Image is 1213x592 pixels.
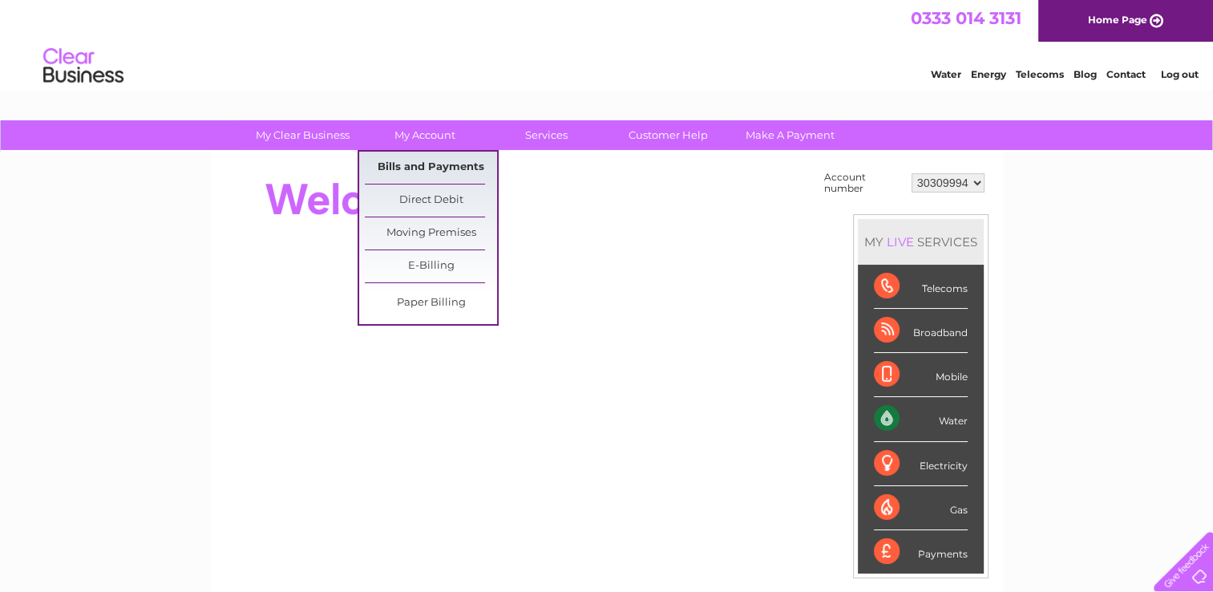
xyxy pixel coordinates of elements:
div: Broadband [874,309,968,353]
a: My Account [358,120,491,150]
div: MY SERVICES [858,219,984,265]
a: Make A Payment [724,120,856,150]
a: Bills and Payments [365,152,497,184]
div: Electricity [874,442,968,486]
a: Energy [971,68,1006,80]
td: Account number [820,168,908,198]
a: Direct Debit [365,184,497,217]
a: Services [480,120,613,150]
a: E-Billing [365,250,497,282]
div: Clear Business is a trading name of Verastar Limited (registered in [GEOGRAPHIC_DATA] No. 3667643... [228,9,986,78]
div: Mobile [874,353,968,397]
a: 0333 014 3131 [911,8,1021,28]
div: Payments [874,530,968,574]
a: Blog [1074,68,1097,80]
img: logo.png [42,42,124,91]
a: Telecoms [1016,68,1064,80]
div: Telecoms [874,265,968,309]
div: Water [874,397,968,441]
div: Gas [874,486,968,530]
a: Paper Billing [365,287,497,319]
div: LIVE [883,234,917,249]
a: Customer Help [602,120,734,150]
a: Contact [1106,68,1146,80]
a: Water [931,68,961,80]
a: My Clear Business [237,120,369,150]
a: Moving Premises [365,217,497,249]
a: Log out [1160,68,1198,80]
